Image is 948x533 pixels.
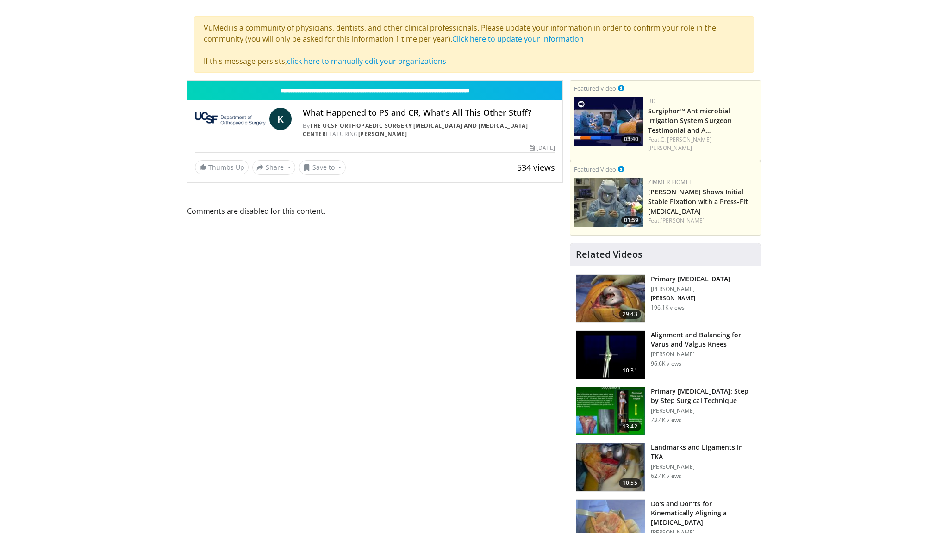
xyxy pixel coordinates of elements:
[648,217,757,225] div: Feat.
[651,463,755,471] p: [PERSON_NAME]
[651,351,755,358] p: [PERSON_NAME]
[576,387,755,436] a: 13:42 Primary [MEDICAL_DATA]: Step by Step Surgical Technique [PERSON_NAME] 73.4K views
[648,136,757,152] div: Feat.
[358,130,407,138] a: [PERSON_NAME]
[299,160,346,175] button: Save to
[574,84,616,93] small: Featured Video
[252,160,295,175] button: Share
[651,304,685,311] p: 196.1K views
[648,106,732,135] a: Surgiphor™ Antimicrobial Irrigation System Surgeon Testimonial and A…
[648,97,656,105] a: BD
[517,162,555,173] span: 534 views
[187,205,563,217] span: Comments are disabled for this content.
[661,217,705,224] a: [PERSON_NAME]
[574,178,643,227] img: 6bc46ad6-b634-4876-a934-24d4e08d5fac.150x105_q85_crop-smart_upscale.jpg
[651,330,755,349] h3: Alignment and Balancing for Varus and Valgus Knees
[651,274,730,284] h3: Primary [MEDICAL_DATA]
[651,295,730,302] p: [PERSON_NAME]
[195,160,249,174] a: Thumbs Up
[530,144,555,152] div: [DATE]
[574,97,643,146] a: 03:40
[651,416,681,424] p: 73.4K views
[576,274,755,323] a: 29:43 Primary [MEDICAL_DATA] [PERSON_NAME] [PERSON_NAME] 196.1K views
[303,122,528,138] a: The UCSF Orthopaedic Surgery [MEDICAL_DATA] and [MEDICAL_DATA] Center
[648,178,692,186] a: Zimmer Biomet
[303,108,555,118] h4: What Happened to PS and CR, What's All This Other Stuff?
[651,472,681,480] p: 62.4K views
[648,187,748,216] a: [PERSON_NAME] Shows Initial Stable Fixation with a Press-Fit [MEDICAL_DATA]
[194,16,754,73] div: VuMedi is a community of physicians, dentists, and other clinical professionals. Please update yo...
[576,331,645,379] img: 38523_0000_3.png.150x105_q85_crop-smart_upscale.jpg
[574,97,643,146] img: 70422da6-974a-44ac-bf9d-78c82a89d891.150x105_q85_crop-smart_upscale.jpg
[621,216,641,224] span: 01:59
[651,285,730,293] p: [PERSON_NAME]
[195,108,266,130] img: The UCSF Orthopaedic Surgery Arthritis and Joint Replacement Center
[576,275,645,323] img: 297061_3.png.150x105_q85_crop-smart_upscale.jpg
[576,443,755,492] a: 10:55 Landmarks and Ligaments in TKA [PERSON_NAME] 62.4K views
[452,34,584,44] a: Click here to update your information
[619,478,641,488] span: 10:55
[576,387,645,435] img: oa8B-rsjN5HfbTbX5hMDoxOjB1O5lLKx_1.150x105_q85_crop-smart_upscale.jpg
[576,443,645,491] img: 88434a0e-b753-4bdd-ac08-0695542386d5.150x105_q85_crop-smart_upscale.jpg
[574,165,616,174] small: Featured Video
[269,108,292,130] a: K
[651,360,681,367] p: 96.6K views
[574,178,643,227] a: 01:59
[576,330,755,379] a: 10:31 Alignment and Balancing for Varus and Valgus Knees [PERSON_NAME] 96.6K views
[651,443,755,461] h3: Landmarks and Ligaments in TKA
[619,422,641,431] span: 13:42
[619,310,641,319] span: 29:43
[287,56,446,66] a: click here to manually edit your organizations
[651,407,755,415] p: [PERSON_NAME]
[648,136,711,152] a: C. [PERSON_NAME] [PERSON_NAME]
[619,366,641,375] span: 10:31
[651,499,755,527] h3: Do's and Don'ts for Kinematically Aligning a [MEDICAL_DATA]
[303,122,555,138] div: By FEATURING
[576,249,642,260] h4: Related Videos
[621,135,641,143] span: 03:40
[651,387,755,405] h3: Primary [MEDICAL_DATA]: Step by Step Surgical Technique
